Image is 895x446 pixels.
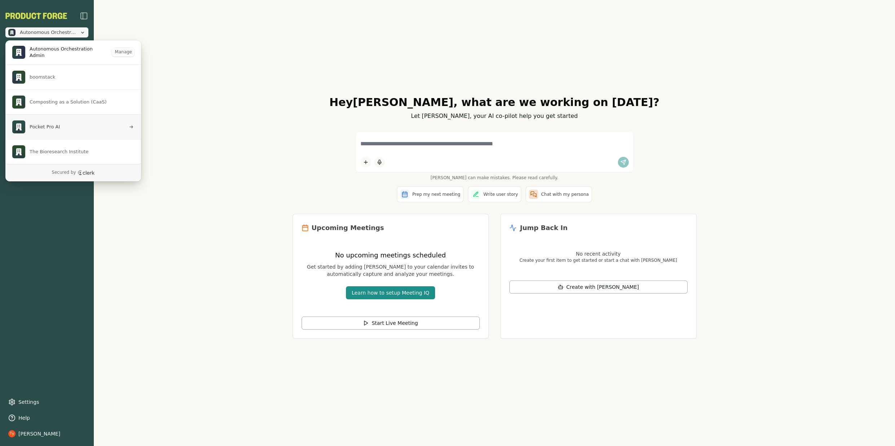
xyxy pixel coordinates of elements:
img: Autonomous Orchestration [8,29,16,36]
span: Composting as a Solution (CaaS) [30,99,106,105]
button: Help [5,411,88,424]
button: [PERSON_NAME] [5,427,88,440]
img: sidebar [80,12,88,20]
p: No recent activity [509,250,688,257]
h3: No upcoming meetings scheduled [302,250,480,260]
div: List of all organization memberships [5,65,141,164]
h1: Hey [PERSON_NAME] , what are we working on [DATE]? [293,96,697,109]
span: Admin [30,52,93,59]
img: The Bioresearch Institute [12,145,25,158]
span: Write user story [483,191,518,197]
a: Settings [5,396,88,409]
span: [PERSON_NAME] can make mistakes. Please read carefully. [356,175,633,181]
button: Learn how to setup Meeting IQ [346,286,435,299]
p: Create your first item to get started or start a chat with [PERSON_NAME] [509,257,688,263]
span: Prep my next meeting [412,191,460,197]
button: Add content to chat [360,157,371,168]
img: Pocket Pro AI [12,120,25,133]
img: profile [8,430,16,437]
a: Clerk logo [78,170,95,175]
p: Secured by [52,170,76,176]
button: Close organization switcher [5,27,88,37]
span: The Bioresearch Institute [30,149,88,155]
h2: Jump Back In [520,223,568,233]
p: Let [PERSON_NAME], your AI co-pilot help you get started [293,112,697,120]
span: Chat with my persona [541,191,589,197]
button: Start dictation [374,157,385,168]
button: Send message [618,157,629,168]
img: Autonomous Orchestration [12,46,25,59]
span: Create with [PERSON_NAME] [566,283,639,291]
span: Autonomous Orchestration [30,46,93,52]
img: Product Forge [5,13,67,19]
span: boomstack [30,74,55,80]
span: Start Live Meeting [372,319,418,327]
h2: Upcoming Meetings [312,223,384,233]
p: Get started by adding [PERSON_NAME] to your calendar invites to automatically capture and analyze... [302,263,480,278]
img: boomstack [12,71,25,84]
button: PF-Logo [5,13,67,19]
span: Pocket Pro AI [30,124,60,130]
img: Composting as a Solution (CaaS) [12,96,25,109]
div: Autonomous Orchestration is active [5,40,141,181]
span: Autonomous Orchestration [20,29,77,36]
button: Manage [112,48,134,57]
